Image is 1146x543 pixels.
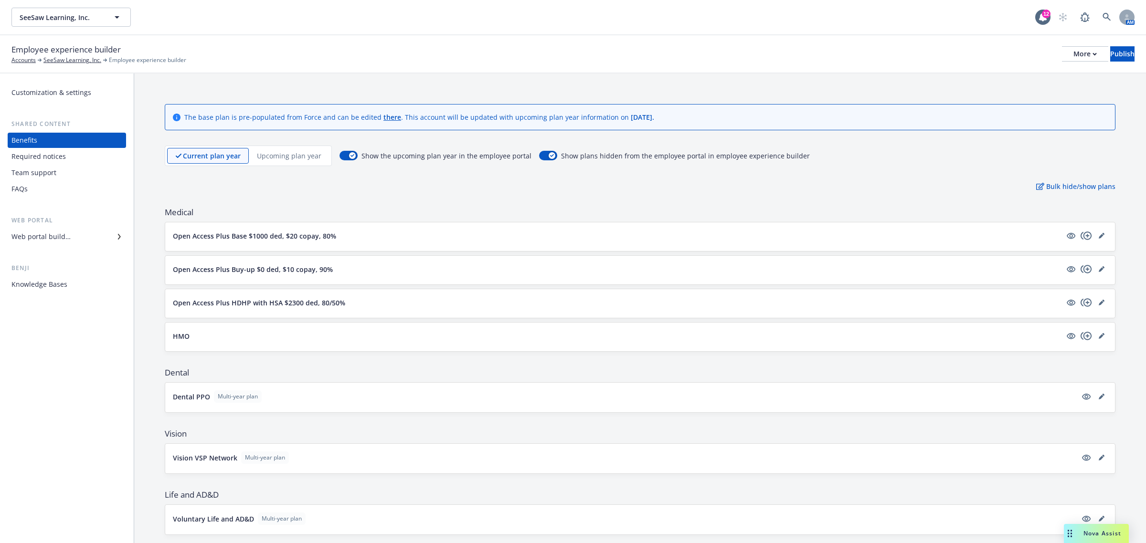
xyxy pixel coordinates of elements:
[1096,330,1107,342] a: editPencil
[1064,524,1076,543] div: Drag to move
[245,453,285,462] span: Multi-year plan
[262,514,302,523] span: Multi-year plan
[8,119,126,129] div: Shared content
[1081,230,1092,241] a: copyPlus
[184,113,383,122] span: The base plan is pre-populated from Force and can be edited
[8,181,126,197] a: FAQs
[8,165,126,180] a: Team support
[1081,452,1092,463] a: visible
[383,113,401,122] a: there
[8,85,126,100] a: Customization & settings
[1073,47,1097,61] div: More
[1096,263,1107,275] a: editPencil
[1083,529,1121,537] span: Nova Assist
[218,392,258,401] span: Multi-year plan
[173,331,1061,341] button: HMO
[165,489,1115,501] span: Life and AD&D
[165,367,1115,378] span: Dental
[1065,263,1077,275] a: visible
[11,149,66,164] div: Required notices
[1062,46,1108,62] button: More
[1096,391,1107,402] a: editPencil
[1081,330,1092,342] a: copyPlus
[1096,513,1107,524] a: editPencil
[1053,8,1072,27] a: Start snowing
[20,12,102,22] span: SeeSaw Learning, Inc.
[173,453,237,463] p: Vision VSP Network
[173,264,333,274] p: Open Access Plus Buy-up $0 ded, $10 copay, 90%
[11,165,56,180] div: Team support
[165,207,1115,218] span: Medical
[1081,513,1092,524] a: visible
[173,264,1061,274] button: Open Access Plus Buy-up $0 ded, $10 copay, 90%
[1081,391,1092,402] a: visible
[8,149,126,164] a: Required notices
[401,113,631,122] span: . This account will be updated with upcoming plan year information on
[11,56,36,64] a: Accounts
[173,331,190,341] p: HMO
[1097,8,1116,27] a: Search
[631,113,654,122] span: [DATE] .
[1096,297,1107,308] a: editPencil
[109,56,186,64] span: Employee experience builder
[1081,297,1092,308] a: copyPlus
[11,8,131,27] button: SeeSaw Learning, Inc.
[173,451,1077,464] button: Vision VSP NetworkMulti-year plan
[1096,230,1107,241] a: editPencil
[11,133,37,148] div: Benefits
[257,151,321,161] p: Upcoming plan year
[1096,452,1107,463] a: editPencil
[8,277,126,292] a: Knowledge Bases
[1065,297,1077,308] a: visible
[1075,8,1094,27] a: Report a Bug
[8,229,126,244] a: Web portal builder
[11,43,121,56] span: Employee experience builder
[361,151,531,161] span: Show the upcoming plan year in the employee portal
[1110,46,1135,62] button: Publish
[8,133,126,148] a: Benefits
[173,231,336,241] p: Open Access Plus Base $1000 ded, $20 copay, 80%
[11,277,67,292] div: Knowledge Bases
[1110,47,1135,61] div: Publish
[11,229,71,244] div: Web portal builder
[1065,330,1077,342] a: visible
[173,512,1077,525] button: Voluntary Life and AD&DMulti-year plan
[8,263,126,273] div: Benji
[1036,181,1115,191] p: Bulk hide/show plans
[11,85,91,100] div: Customization & settings
[561,151,810,161] span: Show plans hidden from the employee portal in employee experience builder
[165,428,1115,439] span: Vision
[1064,524,1129,543] button: Nova Assist
[1065,230,1077,241] a: visible
[173,514,254,524] p: Voluntary Life and AD&D
[173,298,345,308] p: Open Access Plus HDHP with HSA $2300 ded, 80/50%
[8,216,126,225] div: Web portal
[1081,263,1092,275] a: copyPlus
[173,392,210,402] p: Dental PPO
[173,390,1077,403] button: Dental PPOMulti-year plan
[173,298,1061,308] button: Open Access Plus HDHP with HSA $2300 ded, 80/50%
[11,181,28,197] div: FAQs
[173,231,1061,241] button: Open Access Plus Base $1000 ded, $20 copay, 80%
[1042,10,1050,18] div: 12
[43,56,101,64] a: SeeSaw Learning, Inc.
[183,151,241,161] p: Current plan year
